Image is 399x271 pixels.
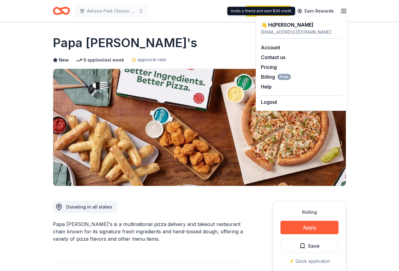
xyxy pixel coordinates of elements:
[137,56,166,63] span: approval rate
[87,7,136,15] span: Astoria Park Classic Car Show
[53,34,197,51] h1: Papa [PERSON_NAME]'s
[261,21,342,28] div: 👋 Hi [PERSON_NAME]
[261,64,277,70] a: Pricing
[261,44,280,51] a: Account
[66,204,112,209] span: Donating in all states
[277,74,291,80] span: Free
[280,239,339,253] button: Save
[76,56,124,64] div: 6 applies last week
[131,56,166,63] a: approval rate
[246,6,291,17] a: Start free trial
[261,28,342,36] div: [EMAIL_ADDRESS][DOMAIN_NAME]
[59,56,69,64] span: New
[53,69,346,186] img: Image for Papa John's
[280,221,339,234] button: Apply
[53,220,243,243] div: Papa [PERSON_NAME]'s is a multinational pizza delivery and takeout restaurant chain known for its...
[261,98,277,106] button: Logout
[75,5,148,17] button: Astoria Park Classic Car Show
[261,54,285,61] button: Contact us
[261,73,291,81] span: Billing
[294,6,338,17] a: Earn Rewards
[308,242,320,250] span: Save
[261,83,272,90] button: Help
[261,73,291,81] button: BillingFree
[280,209,339,216] div: Rolling
[227,7,295,15] div: Invite a friend and earn $30 credit
[280,258,339,265] div: ⚡️ Quick application
[53,4,70,18] a: Home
